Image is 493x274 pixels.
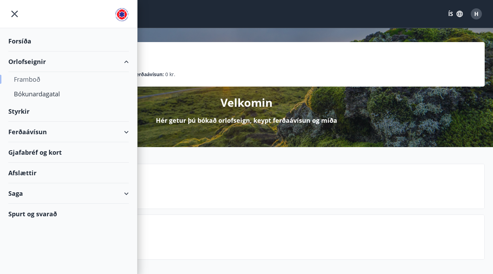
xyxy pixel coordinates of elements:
div: Afslættir [8,163,129,183]
div: Forsíða [8,31,129,51]
div: Saga [8,183,129,204]
div: Spurt og svarað [8,204,129,224]
div: Ferðaávísun [8,122,129,142]
span: H [474,10,478,18]
div: Styrkir [8,101,129,122]
button: H [468,6,485,22]
img: union_logo [115,8,129,22]
p: Spurt og svarað [59,232,479,244]
div: Orlofseignir [8,51,129,72]
p: Næstu helgi [59,182,479,193]
span: 0 kr. [165,71,175,78]
button: ÍS [444,8,467,20]
div: Gjafabréf og kort [8,142,129,163]
div: Framboð [14,72,123,87]
p: Velkomin [220,95,273,110]
div: Bókunardagatal [14,87,123,101]
p: Hér getur þú bókað orlofseign, keypt ferðaávísun og miða [156,116,337,125]
p: Ferðaávísun : [133,71,164,78]
button: menu [8,8,21,20]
